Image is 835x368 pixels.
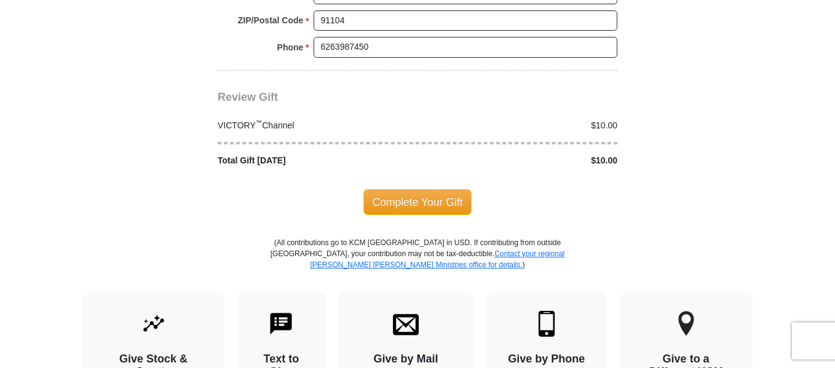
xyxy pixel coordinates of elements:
[268,311,294,337] img: text-to-give.svg
[238,12,304,29] strong: ZIP/Postal Code
[256,119,263,126] sup: ™
[141,311,167,337] img: give-by-stock.svg
[277,39,304,56] strong: Phone
[393,311,419,337] img: envelope.svg
[310,249,564,269] a: Contact your regional [PERSON_NAME] [PERSON_NAME] Ministries office for details.
[270,237,565,292] p: (All contributions go to KCM [GEOGRAPHIC_DATA] in USD. If contributing from outside [GEOGRAPHIC_D...
[363,189,472,215] span: Complete Your Gift
[678,311,695,337] img: other-region
[360,353,452,366] h4: Give by Mail
[212,119,418,132] div: VICTORY Channel
[218,91,278,103] span: Review Gift
[212,154,418,167] div: Total Gift [DATE]
[417,119,624,132] div: $10.00
[534,311,560,337] img: mobile.svg
[417,154,624,167] div: $10.00
[508,353,585,366] h4: Give by Phone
